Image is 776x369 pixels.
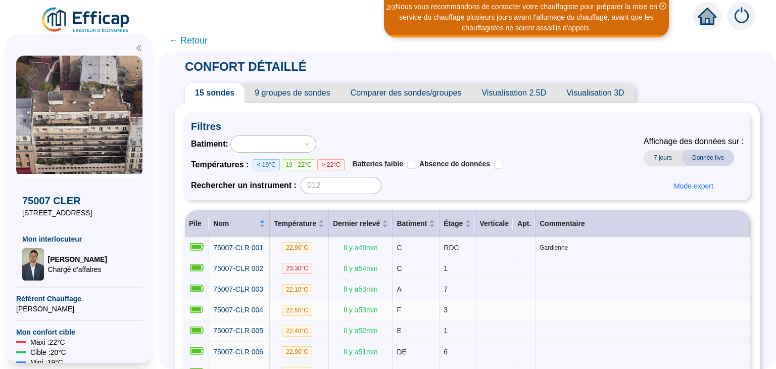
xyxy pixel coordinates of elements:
[189,219,202,227] span: Pile
[386,4,396,11] i: 2 / 3
[282,263,312,274] span: 23.30 °C
[213,243,263,253] a: 75007-CLR 001
[282,159,316,170] span: 19 - 22°C
[48,264,107,274] span: Chargé d'affaires
[282,284,312,295] span: 22.10 °C
[444,327,448,335] span: 1
[301,177,381,194] input: 012
[674,181,713,192] span: Mode expert
[344,244,378,252] span: Il y a 49 min
[16,304,142,314] span: [PERSON_NAME]
[282,326,312,337] span: 22.40 °C
[213,263,263,274] a: 75007-CLR 002
[341,83,472,103] span: Comparer des sondes/groupes
[666,178,721,194] button: Mode expert
[444,264,448,272] span: 1
[213,284,263,295] a: 75007-CLR 003
[175,60,317,73] span: CONFORT DÉTAILLÉ
[644,150,682,166] span: 7 jours
[135,44,142,52] span: double-left
[213,326,263,336] a: 75007-CLR 005
[393,210,440,238] th: Batiment
[22,208,136,218] span: [STREET_ADDRESS]
[22,194,136,208] span: 75007 CLER
[282,346,312,357] span: 22.90 °C
[344,348,378,356] span: Il y a 51 min
[353,160,403,168] span: Batteries faible
[682,150,734,166] span: Donnée live
[191,179,297,192] span: Rechercher un instrument :
[344,327,378,335] span: Il y a 52 min
[191,138,228,150] span: Batiment :
[397,264,402,272] span: C
[444,244,459,252] span: RDC
[213,306,263,314] span: 75007-CLR 004
[317,159,344,170] span: > 22°C
[698,7,716,25] span: home
[169,33,208,48] span: ← Retour
[440,210,475,238] th: Étage
[30,347,66,357] span: Cible : 20 °C
[30,357,63,367] span: Mini : 19 °C
[540,244,746,252] span: Gardienne
[282,305,312,316] span: 22.50 °C
[282,242,312,253] span: 22.90 °C
[444,306,448,314] span: 3
[253,159,279,170] span: < 19°C
[213,305,263,315] a: 75007-CLR 004
[727,2,756,30] img: alerts
[444,285,448,293] span: 7
[40,6,132,34] img: efficap energie logo
[513,210,536,238] th: Apt.
[659,3,666,10] span: close-circle
[444,218,463,229] span: Étage
[245,83,340,103] span: 9 groupes de sondes
[22,248,44,281] img: Chargé d'affaires
[213,327,263,335] span: 75007-CLR 005
[475,210,513,238] th: Verticale
[444,348,448,356] span: 6
[191,159,253,171] span: Températures :
[397,348,406,356] span: DE
[344,264,378,272] span: Il y a 54 min
[397,306,401,314] span: F
[16,294,142,304] span: Référent Chauffage
[30,337,65,347] span: Maxi : 22 °C
[213,285,263,293] span: 75007-CLR 003
[213,348,263,356] span: 75007-CLR 006
[213,347,263,357] a: 75007-CLR 006
[22,234,136,244] span: Mon interlocuteur
[397,285,401,293] span: A
[274,218,316,229] span: Température
[213,218,257,229] span: Nom
[397,244,402,252] span: C
[333,218,380,229] span: Dernier relevé
[329,210,393,238] th: Dernier relevé
[471,83,556,103] span: Visualisation 2.5D
[48,254,107,264] span: [PERSON_NAME]
[185,83,245,103] span: 15 sondes
[209,210,270,238] th: Nom
[536,210,750,238] th: Commentaire
[344,306,378,314] span: Il y a 53 min
[16,327,142,337] span: Mon confort cible
[397,327,401,335] span: E
[270,210,329,238] th: Température
[397,218,427,229] span: Batiment
[191,119,744,133] span: Filtres
[556,83,634,103] span: Visualisation 3D
[344,285,378,293] span: Il y a 53 min
[213,244,263,252] span: 75007-CLR 001
[213,264,263,272] span: 75007-CLR 002
[644,135,744,148] span: Affichage des données sur :
[419,160,490,168] span: Absence de données
[385,2,667,33] div: Nous vous recommandons de contacter votre chauffagiste pour préparer la mise en service du chauff...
